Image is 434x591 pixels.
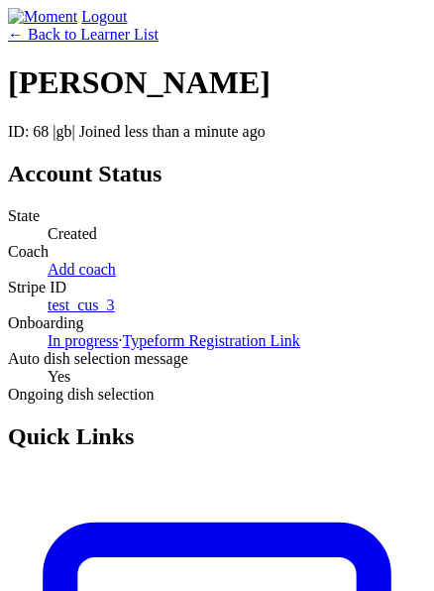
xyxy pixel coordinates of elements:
[48,368,70,385] span: Yes
[8,26,159,43] a: ← Back to Learner List
[8,423,426,450] h2: Quick Links
[8,314,426,332] dt: Onboarding
[48,332,119,349] a: In progress
[8,243,426,261] dt: Coach
[8,386,426,404] dt: Ongoing dish selection
[8,207,426,225] dt: State
[8,279,426,296] dt: Stripe ID
[8,350,426,368] dt: Auto dish selection message
[48,296,115,313] a: test_cus_3
[8,8,77,26] img: Moment
[8,123,426,141] p: ID: 68 | | Joined less than a minute ago
[48,225,97,242] span: Created
[8,161,426,187] h2: Account Status
[8,64,426,101] h1: [PERSON_NAME]
[48,261,116,278] a: Add coach
[56,123,72,140] span: gb
[123,332,300,349] a: Typeform Registration Link
[81,8,127,25] a: Logout
[119,332,123,349] span: ·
